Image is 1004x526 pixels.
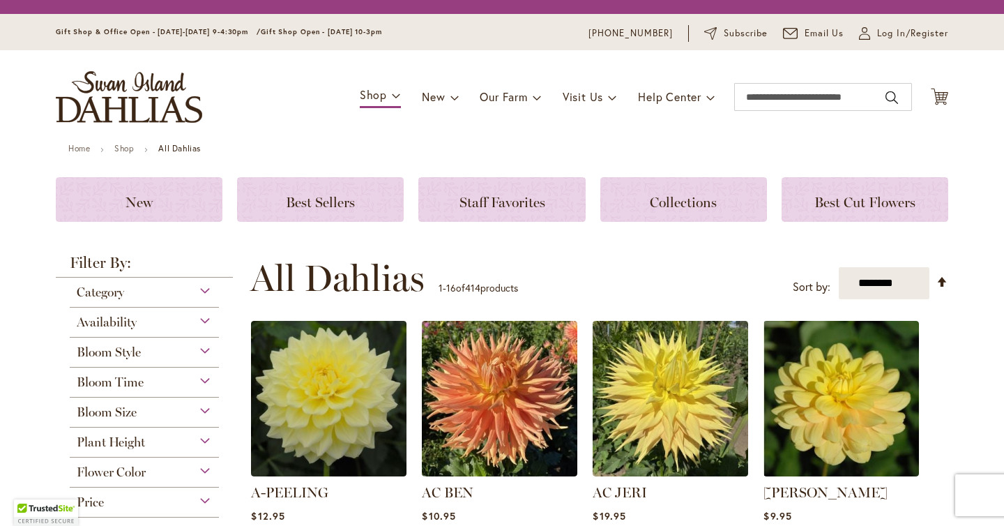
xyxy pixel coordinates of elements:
[439,277,518,299] p: - of products
[593,484,647,501] a: AC JERI
[782,177,948,222] a: Best Cut Flowers
[763,509,791,523] span: $9.95
[763,321,919,476] img: AHOY MATEY
[793,274,830,300] label: Sort by:
[77,405,137,420] span: Bloom Size
[77,315,137,330] span: Availability
[14,499,78,526] div: TrustedSite Certified
[261,27,382,36] span: Gift Shop Open - [DATE] 10-3pm
[859,27,948,40] a: Log In/Register
[877,27,948,40] span: Log In/Register
[68,143,90,153] a: Home
[77,465,146,480] span: Flower Color
[814,194,915,211] span: Best Cut Flowers
[724,27,768,40] span: Subscribe
[638,89,701,104] span: Help Center
[422,509,455,523] span: $10.95
[77,285,124,300] span: Category
[360,87,387,102] span: Shop
[422,89,445,104] span: New
[593,321,748,476] img: AC Jeri
[56,255,233,278] strong: Filter By:
[422,466,577,479] a: AC BEN
[600,177,767,222] a: Collections
[77,375,144,390] span: Bloom Time
[77,435,145,450] span: Plant Height
[418,177,585,222] a: Staff Favorites
[650,194,717,211] span: Collections
[704,27,768,40] a: Subscribe
[77,345,141,360] span: Bloom Style
[763,466,919,479] a: AHOY MATEY
[459,194,545,211] span: Staff Favorites
[251,484,328,501] a: A-PEELING
[250,257,425,299] span: All Dahlias
[251,321,406,476] img: A-Peeling
[237,177,404,222] a: Best Sellers
[593,509,625,523] span: $19.95
[439,281,443,294] span: 1
[125,194,153,211] span: New
[783,27,844,40] a: Email Us
[422,484,473,501] a: AC BEN
[480,89,527,104] span: Our Farm
[286,194,355,211] span: Best Sellers
[563,89,603,104] span: Visit Us
[763,484,888,501] a: [PERSON_NAME]
[56,27,261,36] span: Gift Shop & Office Open - [DATE]-[DATE] 9-4:30pm /
[114,143,134,153] a: Shop
[465,281,480,294] span: 414
[56,71,202,123] a: store logo
[251,509,284,523] span: $12.95
[56,177,222,222] a: New
[588,27,673,40] a: [PHONE_NUMBER]
[805,27,844,40] span: Email Us
[593,466,748,479] a: AC Jeri
[422,321,577,476] img: AC BEN
[251,466,406,479] a: A-Peeling
[446,281,456,294] span: 16
[77,495,104,510] span: Price
[885,87,898,109] button: Search
[158,143,201,153] strong: All Dahlias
